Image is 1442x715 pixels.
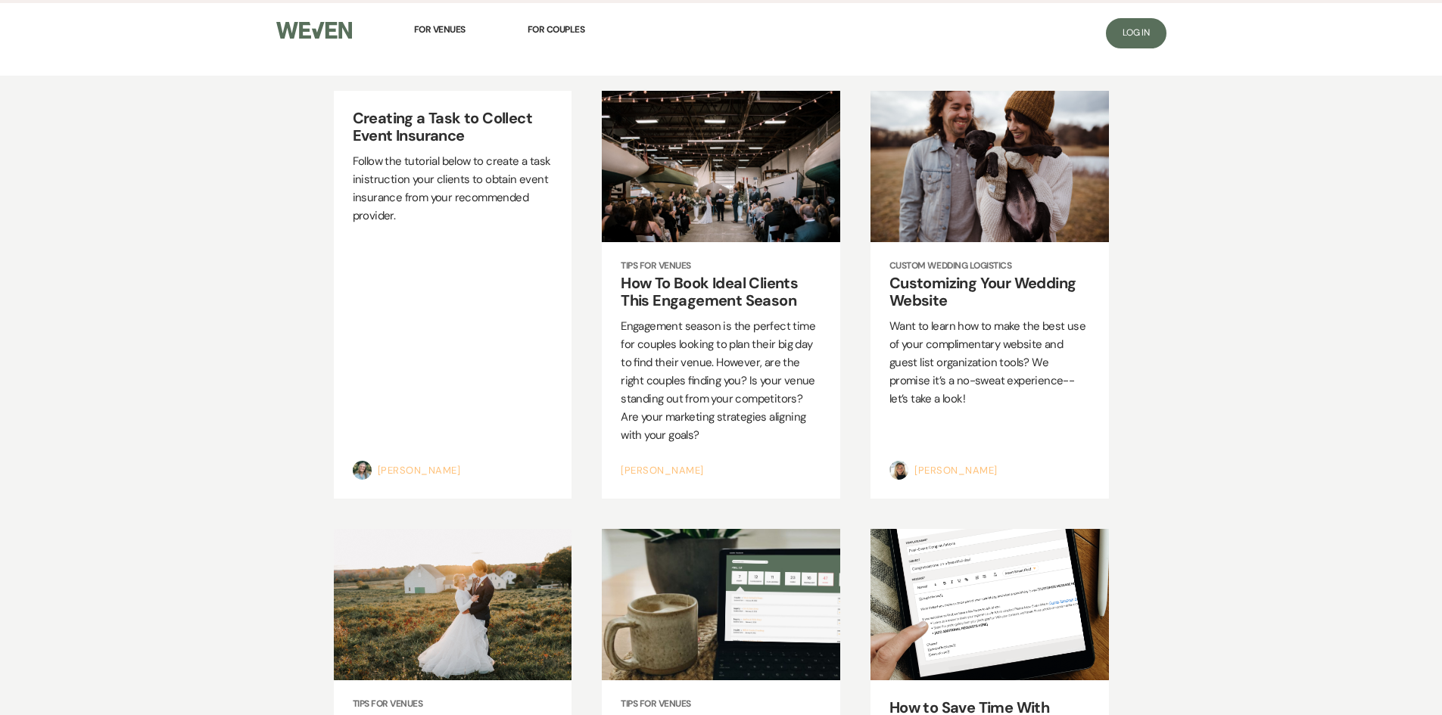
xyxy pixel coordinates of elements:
h2: Creating a Task to Collect Event Insurance [353,110,553,145]
a: [PERSON_NAME] [378,464,461,477]
p: Follow the tutorial below to create a task inistruction your clients to obtain event insurance fr... [353,152,553,225]
a: [PERSON_NAME] [621,464,704,477]
p: Engagement season is the perfect time for couples looking to plan their big day to find their ven... [621,317,821,444]
span: Tips for Venues [353,699,553,710]
a: For Venues [414,13,466,46]
a: For Couples [528,13,585,46]
h2: How To Book Ideal Clients This Engagement Season [621,275,821,309]
span: Tips for Venues [621,261,821,272]
a: Custom Wedding Logistics Customizing Your Wedding Website Want to learn how to make the best use ... [870,242,1109,424]
span: For Couples [528,23,585,36]
img: Weven Logo [276,22,352,39]
a: [PERSON_NAME] [914,464,998,477]
span: Log In [1123,26,1149,39]
span: Tips for Venues [621,699,821,710]
a: Tips for Venues How To Book Ideal Clients This Engagement Season Engagement season is the perfect... [602,242,840,461]
img: Molly Bradbury [889,461,908,480]
a: Creating a Task to Collect Event Insurance Follow the tutorial below to create a task inistructio... [334,91,572,242]
span: For Venues [414,23,466,36]
h2: Customizing Your Wedding Website [889,275,1090,309]
p: Want to learn how to make the best use of your complimentary website and guest list organization ... [889,317,1090,408]
a: Log In [1106,18,1166,48]
img: Shea Robinson [353,461,372,480]
span: Custom Wedding Logistics [889,261,1090,272]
